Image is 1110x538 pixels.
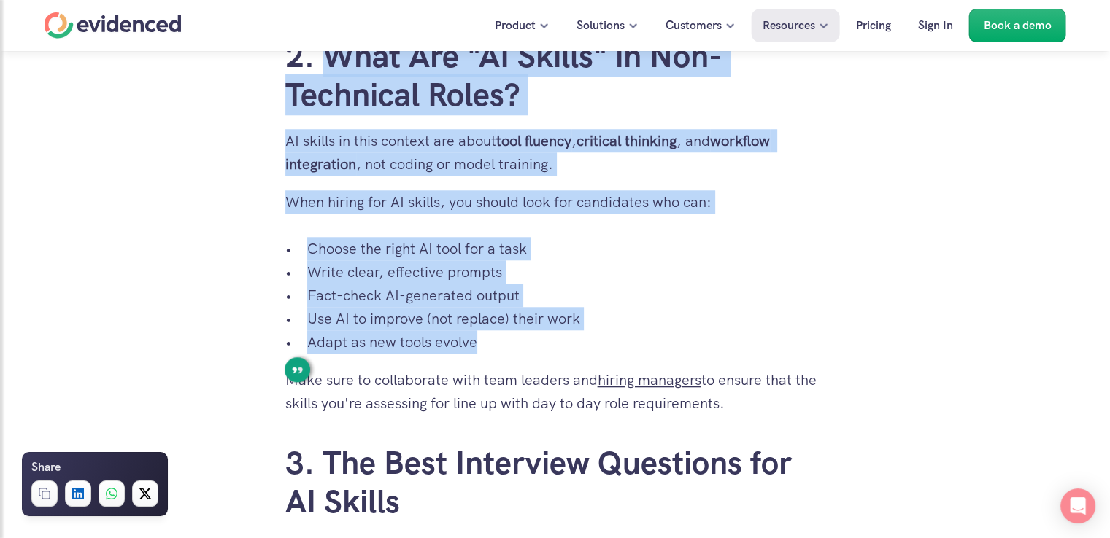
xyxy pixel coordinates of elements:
[907,9,964,42] a: Sign In
[856,16,891,35] p: Pricing
[984,16,1052,35] p: Book a demo
[763,16,815,35] p: Resources
[285,37,825,114] h2: 2. What Are "AI Skills" in Non-Technical Roles?
[1060,488,1095,523] div: Open Intercom Messenger
[285,444,825,521] h2: 3. The Best Interview Questions for AI Skills
[496,131,571,150] strong: tool fluency
[598,69,705,88] p: Watch a quick demo
[307,237,825,260] p: Choose the right AI tool for a task
[584,62,738,95] a: Watch a quick demo
[969,9,1066,42] a: Book a demo
[307,330,825,354] p: Adapt as new tools evolve
[285,131,774,174] strong: workflow integration
[285,129,825,176] p: AI skills in this context are about , , and , not coding or model training.
[285,368,825,415] p: Make sure to collaborate with team leaders and to ensure that the skills you're assessing for lin...
[45,12,182,39] a: Home
[31,458,61,477] h6: Share
[598,370,701,389] a: hiring managers
[562,67,569,90] h4: ?
[918,16,953,35] p: Sign In
[307,260,825,284] p: Write clear, effective prompts
[307,284,825,307] p: Fact-check AI-generated output
[577,131,677,150] strong: critical thinking
[506,67,558,90] h4: AI Skills
[307,307,825,330] p: Use AI to improve (not replace) their work
[495,16,536,35] p: Product
[372,67,502,90] p: Need help assessing
[577,16,625,35] p: Solutions
[845,9,902,42] a: Pricing
[285,190,825,214] p: When hiring for AI skills, you should look for candidates who can:
[666,16,722,35] p: Customers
